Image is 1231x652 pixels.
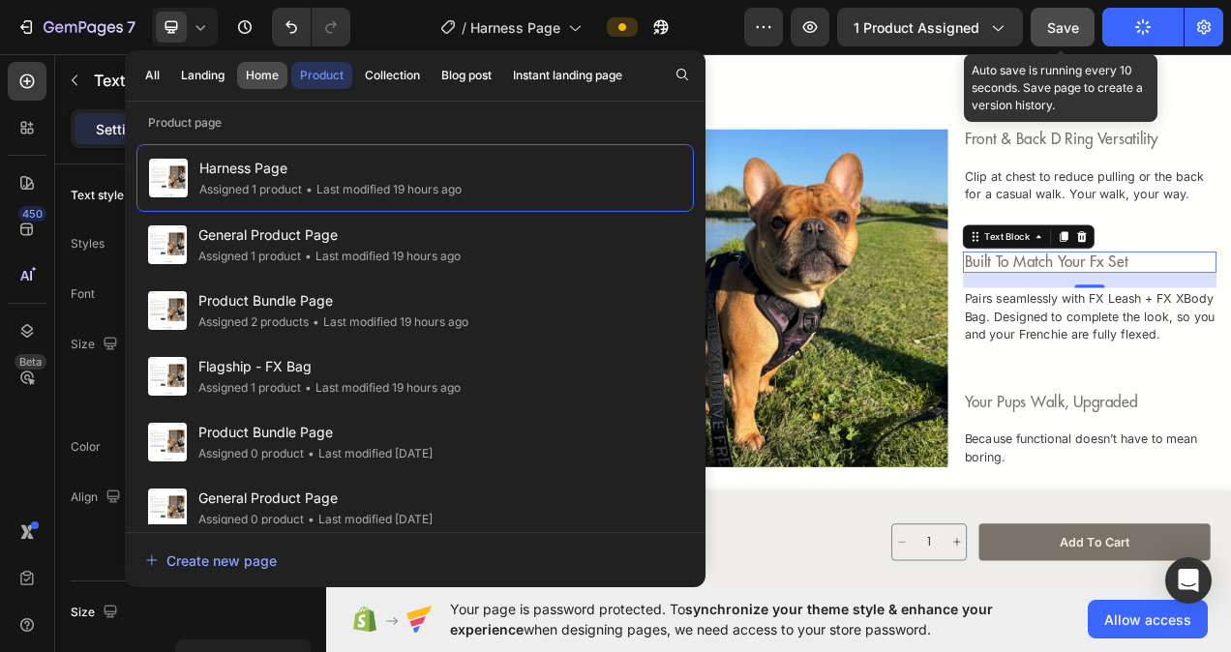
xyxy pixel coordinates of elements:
[21,120,343,190] p: Tailored to fit broad chests and short necks. No more awkward sizing or rubbing under arms.
[819,155,1140,201] p: Clip at chest to reduce pulling or the back for a casual walk. Your walk, your way.
[291,62,352,89] button: Product
[145,550,277,571] div: Create new page
[513,67,622,84] div: Instant landing page
[819,311,1140,381] p: Pairs seamlessly with FX Leash + FX XBody Bag. Designed to complete the look, so you and your Fre...
[18,206,46,222] div: 450
[302,180,462,199] div: Last modified 19 hours ago
[819,108,1140,132] p: front & back d ring versatility
[198,223,461,247] span: General Product Page
[301,378,461,398] div: Last modified 19 hours ago
[71,600,122,626] div: Size
[71,332,122,358] div: Size
[21,457,343,480] p: soft padding with strong support
[125,113,706,133] p: Product page
[1165,557,1212,604] div: Open Intercom Messenger
[181,67,225,84] div: Landing
[198,312,309,332] div: Assigned 2 products
[199,157,462,180] span: Harness Page
[450,599,1068,639] span: Your page is password protected. To when designing pages, we need access to your store password.
[144,541,686,579] button: Create new page
[157,602,717,629] h1: FX Flex Harness
[941,624,1031,647] div: Add to cart
[308,446,315,460] span: •
[306,182,313,196] span: •
[365,67,420,84] div: Collection
[21,503,342,573] p: Made with soft neoprene and breathable mesh for all day wear. Cushions pressure points without tr...
[198,247,301,266] div: Assigned 1 product
[198,510,304,529] div: Assigned 0 product
[1104,609,1191,630] span: Allow access
[136,62,168,89] button: All
[198,289,468,312] span: Product Bundle Page
[198,487,433,510] span: General Product Page
[313,314,319,329] span: •
[356,62,429,89] button: Collection
[819,265,1140,288] p: built to match your fx set
[71,235,105,252] div: Styles
[1031,8,1095,46] button: Save
[450,601,993,637] span: synchronize your theme style & enhance your experience
[272,8,350,46] div: Undo/Redo
[819,491,1140,538] p: Because functional doesn’t have to mean boring.
[504,62,631,89] button: Instant landing page
[198,444,304,463] div: Assigned 0 product
[326,47,1231,594] iframe: Design area
[21,74,343,97] p: built for frenchies & compact builds
[364,106,797,540] img: gempages_577816645729255952-764d73dc-434d-4fa4-991c-555ffb12f69e.png
[96,119,150,139] p: Settings
[198,421,433,444] span: Product Bundle Page
[71,285,95,303] div: Font
[1088,600,1208,638] button: Allow access
[433,62,500,89] button: Blog post
[240,631,293,642] p: (Rated 5.0)
[304,444,433,463] div: Last modified [DATE]
[300,67,344,84] div: Product
[305,249,312,263] span: •
[237,62,287,89] button: Home
[841,236,907,253] div: Text Block
[1047,19,1079,36] span: Save
[854,17,979,38] span: 1 product assigned
[246,67,279,84] div: Home
[145,67,160,84] div: All
[172,62,233,89] button: Landing
[127,15,135,39] p: 7
[21,253,343,277] p: no overhead struggle
[15,354,46,370] div: Beta
[71,438,101,456] div: Color
[441,67,492,84] div: Blog post
[199,180,302,199] div: Assigned 1 product
[470,17,560,38] span: Harness Page
[71,187,124,204] div: Text style
[309,312,468,332] div: Last modified 19 hours ago
[8,8,144,46] button: 7
[462,17,466,38] span: /
[198,355,461,378] span: Flagship - FX Bag
[308,512,315,526] span: •
[305,380,312,395] span: •
[71,485,125,511] div: Align
[304,510,433,529] div: Last modified [DATE]
[71,530,311,565] button: Show more
[837,8,1023,46] button: 1 product assigned
[21,302,340,391] span: Fully adjustable neck and chest straps. No over the head, no step in required. Just clip at the n...
[819,445,1140,468] p: your pups walk, upgraded
[301,247,461,266] div: Last modified 19 hours ago
[94,69,258,92] p: Text Block
[198,378,301,398] div: Assigned 1 product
